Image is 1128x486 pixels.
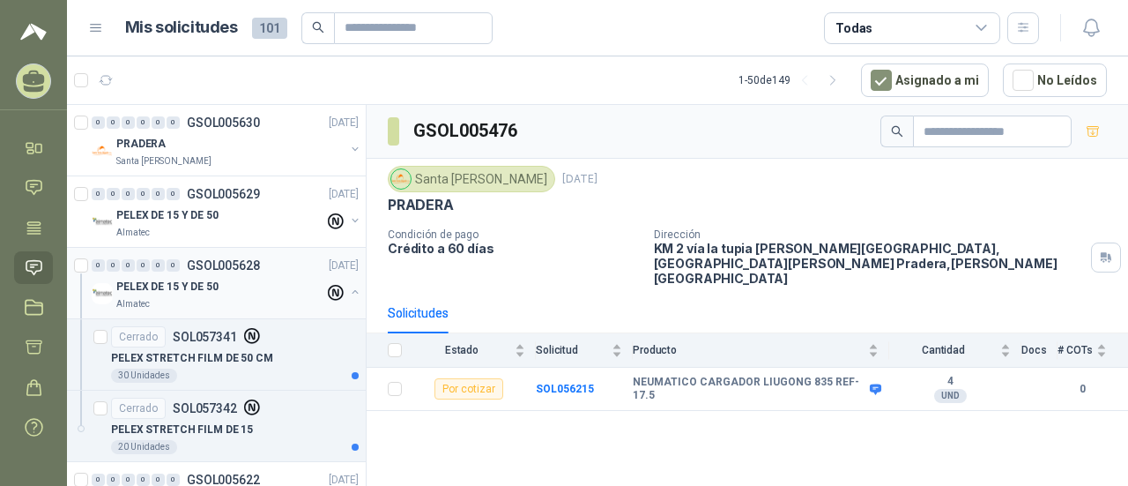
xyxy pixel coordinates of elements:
[125,15,238,41] h1: Mis solicitudes
[92,259,105,272] div: 0
[92,140,113,161] img: Company Logo
[1057,344,1093,356] span: # COTs
[152,188,165,200] div: 0
[891,125,903,138] span: search
[329,115,359,131] p: [DATE]
[388,228,640,241] p: Condición de pago
[116,279,219,295] p: PELEX DE 15 Y DE 50
[116,207,219,224] p: PELEX DE 15 Y DE 50
[391,169,411,189] img: Company Logo
[388,303,449,323] div: Solicitudes
[536,333,633,368] th: Solicitud
[92,188,105,200] div: 0
[137,259,150,272] div: 0
[388,241,640,256] p: Crédito a 60 días
[835,19,872,38] div: Todas
[92,212,113,233] img: Company Logo
[152,259,165,272] div: 0
[1057,333,1128,368] th: # COTs
[111,440,177,454] div: 20 Unidades
[187,259,260,272] p: GSOL005628
[67,391,366,462] a: CerradoSOL057342PELEX STRETCH FILM DE 1520 Unidades
[187,116,260,129] p: GSOL005630
[111,350,273,367] p: PELEX STRETCH FILM DE 50 CM
[412,333,536,368] th: Estado
[122,259,135,272] div: 0
[122,116,135,129] div: 0
[388,196,454,214] p: PRADERA
[413,117,520,145] h3: GSOL005476
[1021,333,1057,368] th: Docs
[107,116,120,129] div: 0
[312,21,324,34] span: search
[173,402,237,415] p: SOL057342
[633,376,865,403] b: NEUMATICO CARGADOR LIUGONG 835 REF- 17.5
[889,333,1021,368] th: Cantidad
[137,474,150,486] div: 0
[252,18,287,39] span: 101
[167,259,180,272] div: 0
[654,241,1084,286] p: KM 2 vía la tupia [PERSON_NAME][GEOGRAPHIC_DATA], [GEOGRAPHIC_DATA][PERSON_NAME] Pradera , [PERSO...
[107,259,120,272] div: 0
[111,326,166,348] div: Cerrado
[738,66,847,94] div: 1 - 50 de 149
[92,183,362,240] a: 0 0 0 0 0 0 GSOL005629[DATE] Company LogoPELEX DE 15 Y DE 50Almatec
[111,369,177,383] div: 30 Unidades
[116,136,166,153] p: PRADERA
[107,188,120,200] div: 0
[536,344,608,356] span: Solicitud
[92,112,362,168] a: 0 0 0 0 0 0 GSOL005630[DATE] Company LogoPRADERASanta [PERSON_NAME]
[654,228,1084,241] p: Dirección
[329,258,359,274] p: [DATE]
[122,474,135,486] div: 0
[934,389,967,403] div: UND
[20,21,47,42] img: Logo peakr
[1003,64,1107,97] button: No Leídos
[633,344,865,356] span: Producto
[167,188,180,200] div: 0
[388,166,555,192] div: Santa [PERSON_NAME]
[116,297,150,311] p: Almatec
[92,474,105,486] div: 0
[67,319,366,391] a: CerradoSOL057341PELEX STRETCH FILM DE 50 CM30 Unidades
[92,255,362,311] a: 0 0 0 0 0 0 GSOL005628[DATE] Company LogoPELEX DE 15 Y DE 50Almatec
[329,186,359,203] p: [DATE]
[173,331,237,343] p: SOL057341
[137,116,150,129] div: 0
[187,474,260,486] p: GSOL005622
[889,375,1011,389] b: 4
[562,171,597,188] p: [DATE]
[116,226,150,240] p: Almatec
[92,116,105,129] div: 0
[889,344,997,356] span: Cantidad
[152,474,165,486] div: 0
[536,383,594,395] a: SOL056215
[187,188,260,200] p: GSOL005629
[412,344,511,356] span: Estado
[92,283,113,304] img: Company Logo
[1057,381,1107,398] b: 0
[167,474,180,486] div: 0
[116,154,211,168] p: Santa [PERSON_NAME]
[633,333,889,368] th: Producto
[861,64,989,97] button: Asignado a mi
[137,188,150,200] div: 0
[167,116,180,129] div: 0
[434,378,503,400] div: Por cotizar
[111,398,166,419] div: Cerrado
[122,188,135,200] div: 0
[152,116,165,129] div: 0
[107,474,120,486] div: 0
[111,422,253,438] p: PELEX STRETCH FILM DE 15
